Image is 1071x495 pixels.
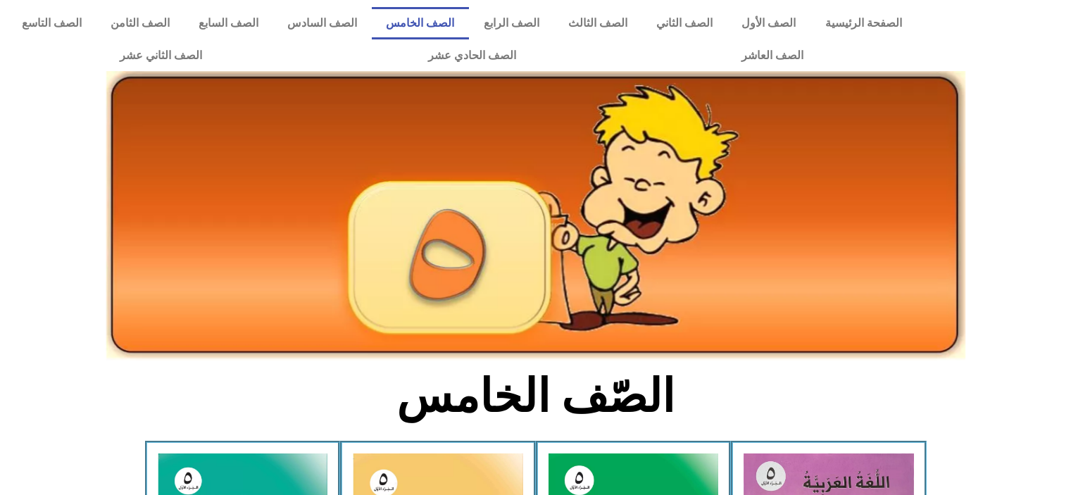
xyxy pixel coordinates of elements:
[641,7,727,39] a: الصف الثاني
[315,39,628,72] a: الصف الحادي عشر
[810,7,916,39] a: الصفحة الرئيسية
[629,39,916,72] a: الصف العاشر
[303,369,768,424] h2: الصّف الخامس
[727,7,810,39] a: الصف الأول
[469,7,553,39] a: الصف الرابع
[7,39,315,72] a: الصف الثاني عشر
[372,7,469,39] a: الصف الخامس
[553,7,641,39] a: الصف الثالث
[273,7,372,39] a: الصف السادس
[7,7,96,39] a: الصف التاسع
[96,7,184,39] a: الصف الثامن
[184,7,273,39] a: الصف السابع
